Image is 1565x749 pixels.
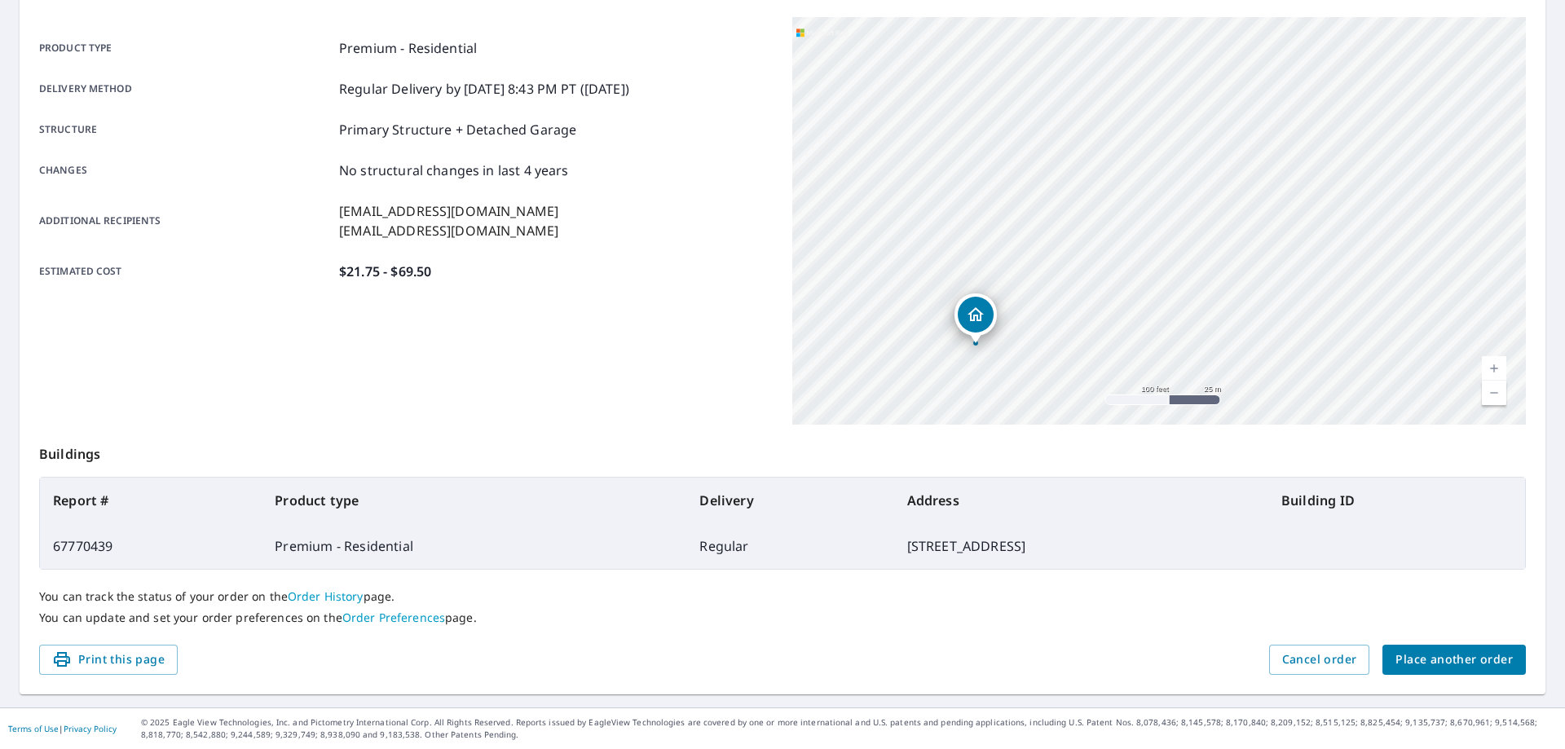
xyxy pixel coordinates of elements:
[141,716,1557,741] p: © 2025 Eagle View Technologies, Inc. and Pictometry International Corp. All Rights Reserved. Repo...
[894,523,1268,569] td: [STREET_ADDRESS]
[39,610,1526,625] p: You can update and set your order preferences on the page.
[52,650,165,670] span: Print this page
[39,120,333,139] p: Structure
[64,723,117,734] a: Privacy Policy
[342,610,445,625] a: Order Preferences
[686,523,893,569] td: Regular
[339,120,576,139] p: Primary Structure + Detached Garage
[339,262,431,281] p: $21.75 - $69.50
[339,79,629,99] p: Regular Delivery by [DATE] 8:43 PM PT ([DATE])
[1395,650,1513,670] span: Place another order
[339,161,569,180] p: No structural changes in last 4 years
[954,293,997,344] div: Dropped pin, building 1, Residential property, 316 150th St SE Lynnwood, WA 98087
[686,478,893,523] th: Delivery
[339,221,558,240] p: [EMAIL_ADDRESS][DOMAIN_NAME]
[39,79,333,99] p: Delivery method
[1482,381,1506,405] a: Current Level 18, Zoom Out
[39,161,333,180] p: Changes
[262,478,686,523] th: Product type
[40,478,262,523] th: Report #
[39,262,333,281] p: Estimated cost
[39,201,333,240] p: Additional recipients
[39,38,333,58] p: Product type
[1282,650,1357,670] span: Cancel order
[1382,645,1526,675] button: Place another order
[288,588,364,604] a: Order History
[894,478,1268,523] th: Address
[39,425,1526,477] p: Buildings
[40,523,262,569] td: 67770439
[339,38,477,58] p: Premium - Residential
[1268,478,1525,523] th: Building ID
[39,589,1526,604] p: You can track the status of your order on the page.
[262,523,686,569] td: Premium - Residential
[1269,645,1370,675] button: Cancel order
[8,723,59,734] a: Terms of Use
[8,724,117,734] p: |
[39,645,178,675] button: Print this page
[1482,356,1506,381] a: Current Level 18, Zoom In
[339,201,558,221] p: [EMAIL_ADDRESS][DOMAIN_NAME]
